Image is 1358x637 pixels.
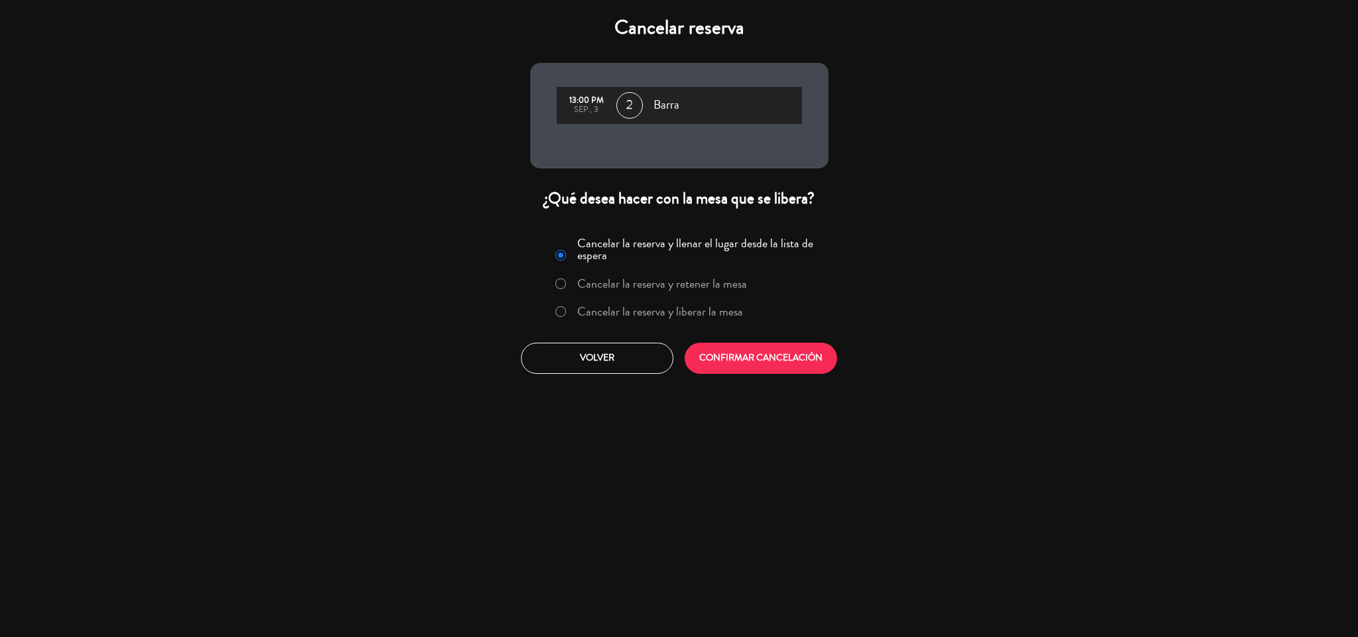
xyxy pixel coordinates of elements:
[577,278,747,290] label: Cancelar la reserva y retener la mesa
[685,343,837,374] button: CONFIRMAR CANCELACIÓN
[653,95,679,115] span: Barra
[563,96,610,105] div: 13:00 PM
[530,16,828,40] h4: Cancelar reserva
[577,237,820,261] label: Cancelar la reserva y llenar el lugar desde la lista de espera
[563,105,610,115] div: sep., 3
[616,92,643,119] span: 2
[577,306,743,318] label: Cancelar la reserva y liberar la mesa
[530,188,828,209] div: ¿Qué desea hacer con la mesa que se libera?
[521,343,673,374] button: Volver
